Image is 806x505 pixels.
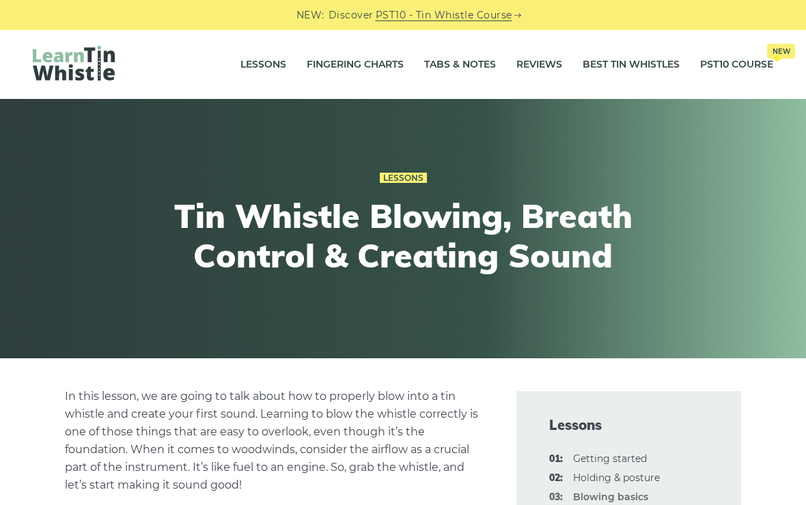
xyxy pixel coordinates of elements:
[240,48,286,82] a: Lessons
[33,46,115,81] img: LearnTinWhistle.com
[573,491,648,503] strong: Blowing basics
[700,48,773,82] a: PST10 CourseNew
[573,472,660,484] a: 02:Holding & posture
[516,48,562,82] a: Reviews
[424,48,496,82] a: Tabs & Notes
[573,452,647,465] a: 01:Getting started
[65,388,483,494] p: In this lesson, we are going to talk about how to properly blow into a tin whistle and create you...
[307,48,404,82] a: Fingering Charts
[583,48,680,82] a: Best Tin Whistles
[549,470,563,487] span: 02:
[767,44,795,59] span: New
[549,451,563,467] span: 01:
[152,197,654,275] h1: Tin Whistle Blowing, Breath Control & Creating Sound
[380,173,427,184] a: Lessons
[549,416,708,435] span: Lessons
